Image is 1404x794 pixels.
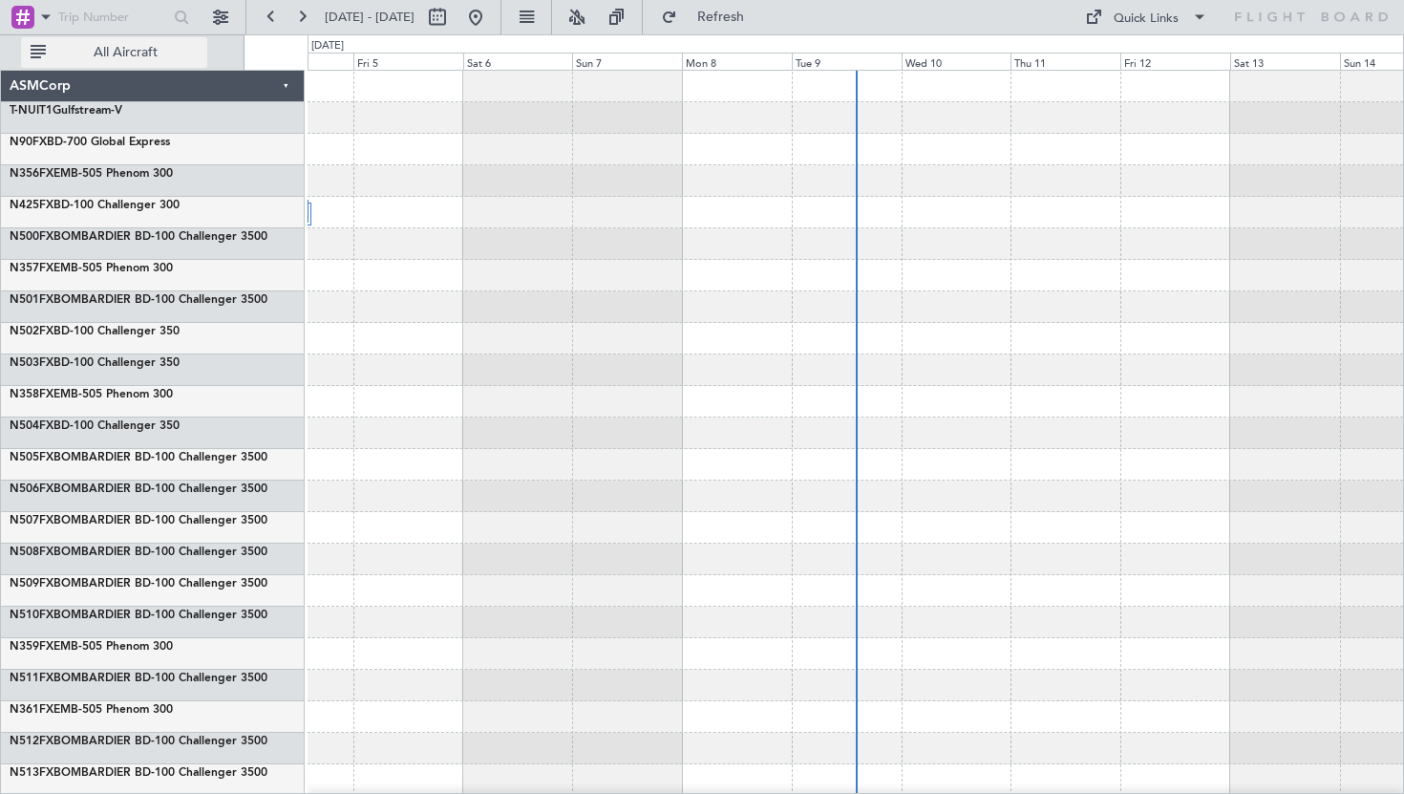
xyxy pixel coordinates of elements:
[10,105,53,117] span: T-NUIT1
[325,9,415,26] span: [DATE] - [DATE]
[10,673,53,684] span: N511FX
[10,231,267,243] a: N500FXBOMBARDIER BD-100 Challenger 3500
[21,37,207,68] button: All Aircraft
[10,294,53,306] span: N501FX
[10,547,53,558] span: N508FX
[682,53,792,70] div: Mon 8
[652,2,767,32] button: Refresh
[10,515,53,526] span: N507FX
[10,578,267,590] a: N509FXBOMBARDIER BD-100 Challenger 3500
[10,168,53,180] span: N356FX
[10,767,267,779] a: N513FXBOMBARDIER BD-100 Challenger 3500
[572,53,682,70] div: Sun 7
[681,11,761,24] span: Refresh
[10,137,170,148] a: N90FXBD-700 Global Express
[1075,2,1217,32] button: Quick Links
[311,38,344,54] div: [DATE]
[10,200,53,211] span: N425FX
[353,53,463,70] div: Fri 5
[10,389,173,400] a: N358FXEMB-505 Phenom 300
[792,53,902,70] div: Tue 9
[10,547,267,558] a: N508FXBOMBARDIER BD-100 Challenger 3500
[10,736,53,747] span: N512FX
[10,641,173,653] a: N359FXEMB-505 Phenom 300
[10,168,173,180] a: N356FXEMB-505 Phenom 300
[10,515,267,526] a: N507FXBOMBARDIER BD-100 Challenger 3500
[10,389,53,400] span: N358FX
[10,578,53,590] span: N509FX
[10,263,53,274] span: N357FX
[58,3,164,32] input: Trip Number
[1010,53,1120,70] div: Thu 11
[10,483,267,495] a: N506FXBOMBARDIER BD-100 Challenger 3500
[10,357,53,369] span: N503FX
[10,294,267,306] a: N501FXBOMBARDIER BD-100 Challenger 3500
[10,704,173,716] a: N361FXEMB-505 Phenom 300
[10,200,180,211] a: N425FXBD-100 Challenger 300
[10,105,122,117] a: T-NUIT1Gulfstream-V
[10,610,267,621] a: N510FXBOMBARDIER BD-100 Challenger 3500
[10,452,53,463] span: N505FX
[10,610,53,621] span: N510FX
[10,137,47,148] span: N90FX
[10,736,267,747] a: N512FXBOMBARDIER BD-100 Challenger 3500
[10,641,53,653] span: N359FX
[10,357,180,369] a: N503FXBD-100 Challenger 350
[463,53,573,70] div: Sat 6
[10,420,53,432] span: N504FX
[10,263,173,274] a: N357FXEMB-505 Phenom 300
[10,326,180,337] a: N502FXBD-100 Challenger 350
[10,420,180,432] a: N504FXBD-100 Challenger 350
[10,704,53,716] span: N361FX
[10,231,53,243] span: N500FX
[10,767,53,779] span: N513FX
[10,483,53,495] span: N506FX
[1230,53,1340,70] div: Sat 13
[10,452,267,463] a: N505FXBOMBARDIER BD-100 Challenger 3500
[1120,53,1230,70] div: Fri 12
[50,46,202,59] span: All Aircraft
[10,673,267,684] a: N511FXBOMBARDIER BD-100 Challenger 3500
[10,326,53,337] span: N502FX
[902,53,1011,70] div: Wed 10
[1114,10,1179,29] div: Quick Links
